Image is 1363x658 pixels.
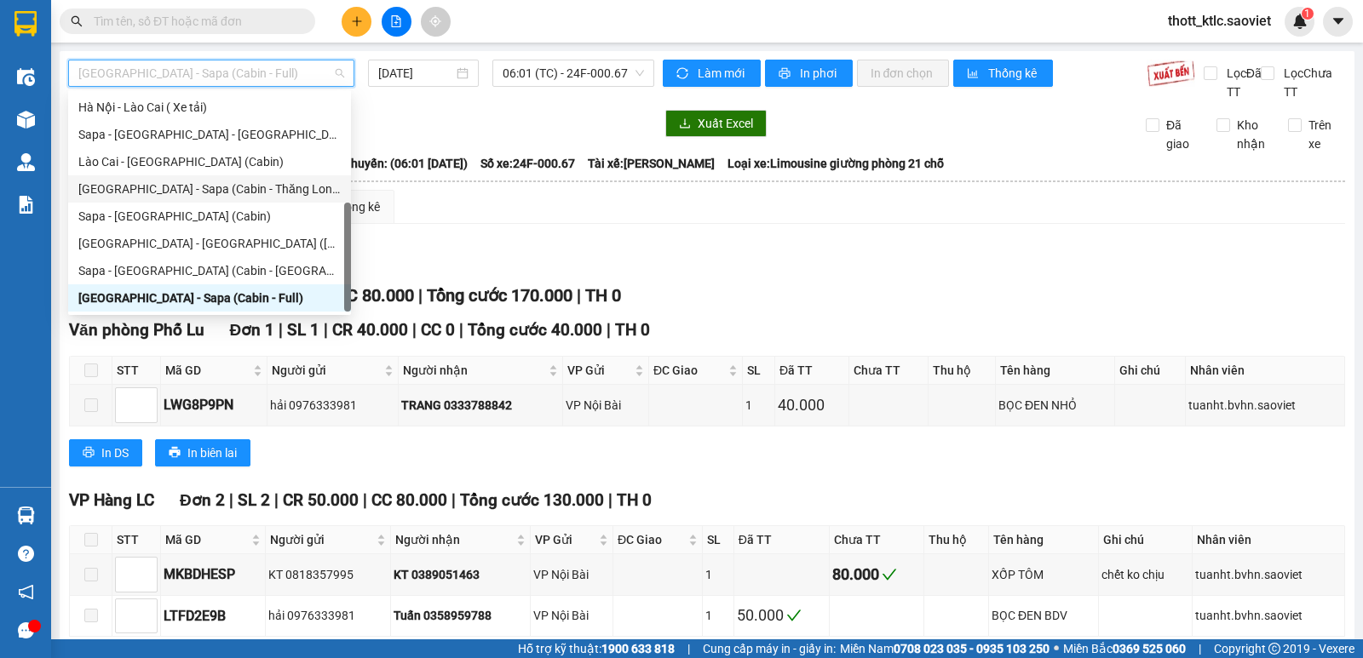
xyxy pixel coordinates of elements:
[78,234,341,253] div: [GEOGRAPHIC_DATA] - [GEOGRAPHIC_DATA] ([GEOGRAPHIC_DATA])
[765,60,853,87] button: printerIn phơi
[68,230,351,257] div: Hà Nội - Lào Cai - Sapa (Giường)
[518,639,675,658] span: Hỗ trợ kỹ thuật:
[1101,565,1188,584] div: chết ko chịu
[238,490,270,510] span: SL 2
[617,490,652,510] span: TH 0
[1195,565,1342,584] div: tuanht.bvhn.saoviet
[187,443,237,462] span: In biên lai
[68,203,351,230] div: Sapa - Hà Nội (Cabin)
[705,606,730,625] div: 1
[18,584,34,600] span: notification
[687,639,690,658] span: |
[800,64,839,83] span: In phơi
[830,526,925,554] th: Chưa TT
[653,361,725,380] span: ĐC Giao
[1193,526,1345,554] th: Nhân viên
[989,526,1100,554] th: Tên hàng
[1159,116,1204,153] span: Đã giao
[705,565,730,584] div: 1
[371,490,447,510] span: CC 80.000
[287,320,319,340] span: SL 1
[1230,116,1274,153] span: Kho nhận
[563,385,649,426] td: VP Nội Bài
[698,64,747,83] span: Làm mới
[418,285,423,306] span: |
[566,396,646,415] div: VP Nội Bài
[857,60,950,87] button: In đơn chọn
[577,285,581,306] span: |
[480,154,575,173] span: Số xe: 24F-000.67
[451,490,456,510] span: |
[272,361,380,380] span: Người gửi
[608,490,612,510] span: |
[94,12,295,31] input: Tìm tên, số ĐT hoặc mã đơn
[71,15,83,27] span: search
[1195,606,1342,625] div: tuanht.bvhn.saoviet
[1113,642,1186,655] strong: 0369 525 060
[588,154,715,173] span: Tài xế: [PERSON_NAME]
[1268,643,1280,655] span: copyright
[607,320,611,340] span: |
[533,606,610,625] div: VP Nội Bài
[567,361,631,380] span: VP Gửi
[953,60,1053,87] button: bar-chartThống kê
[737,604,826,627] div: 50.000
[68,175,351,203] div: Hà Nội - Sapa (Cabin - Thăng Long)
[967,67,981,81] span: bar-chart
[78,98,341,117] div: Hà Nội - Lào Cai ( Xe tải)
[992,565,1096,584] div: XỐP TÔM
[69,490,154,510] span: VP Hàng LC
[840,639,1050,658] span: Miền Nam
[832,563,922,586] div: 80.000
[17,506,35,524] img: warehouse-icon
[882,567,897,582] span: check
[531,596,613,637] td: VP Nội Bài
[68,94,351,121] div: Hà Nội - Lào Cai ( Xe tải)
[161,596,266,637] td: LTFD2E9B
[403,361,545,380] span: Người nhận
[164,605,262,627] div: LTFD2E9B
[1302,8,1314,20] sup: 1
[68,148,351,175] div: Lào Cai - Hà Nội (Cabin)
[68,257,351,284] div: Sapa - Hà Nội (Cabin - Thăng Long)
[274,490,279,510] span: |
[459,320,463,340] span: |
[78,207,341,226] div: Sapa - [GEOGRAPHIC_DATA] (Cabin)
[618,530,685,549] span: ĐC Giao
[395,530,513,549] span: Người nhận
[929,357,996,385] th: Thu hộ
[421,7,451,37] button: aim
[283,490,359,510] span: CR 50.000
[351,15,363,27] span: plus
[382,7,411,37] button: file-add
[69,439,142,466] button: printerIn DS
[180,490,225,510] span: Đơn 2
[1220,64,1264,101] span: Lọc Đã TT
[894,642,1050,655] strong: 0708 023 035 - 0935 103 250
[1054,645,1059,652] span: ⚪️
[378,64,454,83] input: 15/08/2025
[1115,357,1186,385] th: Ghi chú
[78,60,344,86] span: Hà Nội - Sapa (Cabin - Full)
[998,396,1112,415] div: BỌC ĐEN NHỎ
[412,320,417,340] span: |
[17,153,35,171] img: warehouse-icon
[1304,8,1310,20] span: 1
[849,357,929,385] th: Chưa TT
[165,361,250,380] span: Mã GD
[676,67,691,81] span: sync
[460,490,604,510] span: Tổng cước 130.000
[342,7,371,37] button: plus
[728,154,944,173] span: Loại xe: Limousine giường phòng 21 chỗ
[17,111,35,129] img: warehouse-icon
[1277,64,1346,101] span: Lọc Chưa TT
[363,490,367,510] span: |
[332,320,408,340] span: CR 40.000
[17,196,35,214] img: solution-icon
[533,565,610,584] div: VP Nội Bài
[1188,396,1342,415] div: tuanht.bvhn.saoviet
[992,606,1096,625] div: BỌC ĐEN BDV
[585,285,621,306] span: TH 0
[531,554,613,595] td: VP Nội Bài
[155,439,250,466] button: printerIn biên lai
